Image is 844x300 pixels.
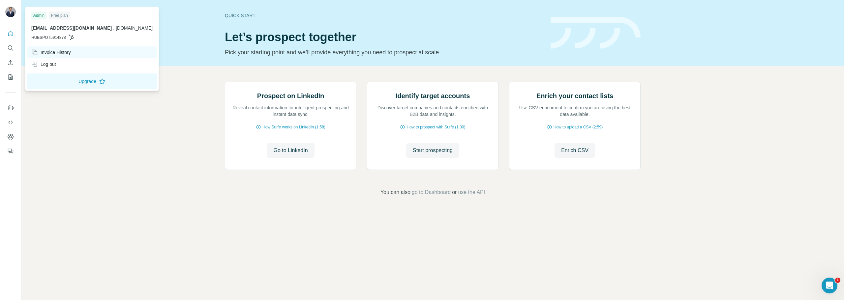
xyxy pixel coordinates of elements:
[225,48,543,57] p: Pick your starting point and we’ll provide everything you need to prospect at scale.
[407,124,465,130] span: How to prospect with Surfe (1:30)
[536,91,613,100] h2: Enrich your contact lists
[232,104,349,118] p: Reveal contact information for intelligent prospecting and instant data sync.
[452,188,457,196] span: or
[406,143,459,158] button: Start prospecting
[516,104,634,118] p: Use CSV enrichment to confirm you are using the best data available.
[49,12,70,19] div: Free plan
[413,147,453,154] span: Start prospecting
[554,124,603,130] span: How to upload a CSV (2:59)
[27,73,157,89] button: Upgrade
[822,278,837,293] iframe: Intercom live chat
[374,104,492,118] p: Discover target companies and contacts enriched with B2B data and insights.
[412,188,451,196] button: go to Dashboard
[5,71,16,83] button: My lists
[31,12,46,19] div: Admin
[31,25,112,31] span: [EMAIL_ADDRESS][DOMAIN_NAME]
[835,278,840,283] span: 1
[458,188,485,196] button: use the API
[5,42,16,54] button: Search
[5,116,16,128] button: Use Surfe API
[551,17,641,49] img: banner
[5,28,16,40] button: Quick start
[267,143,314,158] button: Go to LinkedIn
[5,145,16,157] button: Feedback
[257,91,324,100] h2: Prospect on LinkedIn
[396,91,470,100] h2: Identify target accounts
[5,7,16,17] img: Avatar
[31,35,66,41] span: HUBSPOT5914878
[5,131,16,143] button: Dashboard
[5,57,16,68] button: Enrich CSV
[225,12,543,19] div: Quick start
[273,147,308,154] span: Go to LinkedIn
[5,102,16,114] button: Use Surfe on LinkedIn
[31,61,56,68] div: Log out
[380,188,410,196] span: You can also
[116,25,153,31] span: [DOMAIN_NAME]
[225,31,543,44] h1: Let’s prospect together
[113,25,114,31] span: .
[262,124,325,130] span: How Surfe works on LinkedIn (1:58)
[31,49,71,56] div: Invoice History
[555,143,595,158] button: Enrich CSV
[561,147,588,154] span: Enrich CSV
